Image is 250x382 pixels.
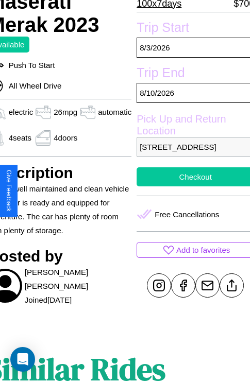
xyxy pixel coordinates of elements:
[54,105,77,119] p: 26 mpg
[5,170,12,212] div: Give Feedback
[77,105,98,120] img: gas
[9,105,34,119] p: electric
[155,207,219,221] p: Free Cancellations
[4,79,62,93] p: All Wheel Drive
[4,58,55,72] p: Push To Start
[33,105,54,120] img: gas
[98,105,131,119] p: automatic
[176,243,230,257] p: Add to favorites
[33,130,54,146] img: gas
[25,293,72,307] p: Joined [DATE]
[10,347,35,372] div: Open Intercom Messenger
[9,131,31,145] p: 4 seats
[54,131,77,145] p: 4 doors
[25,265,131,293] p: [PERSON_NAME] [PERSON_NAME]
